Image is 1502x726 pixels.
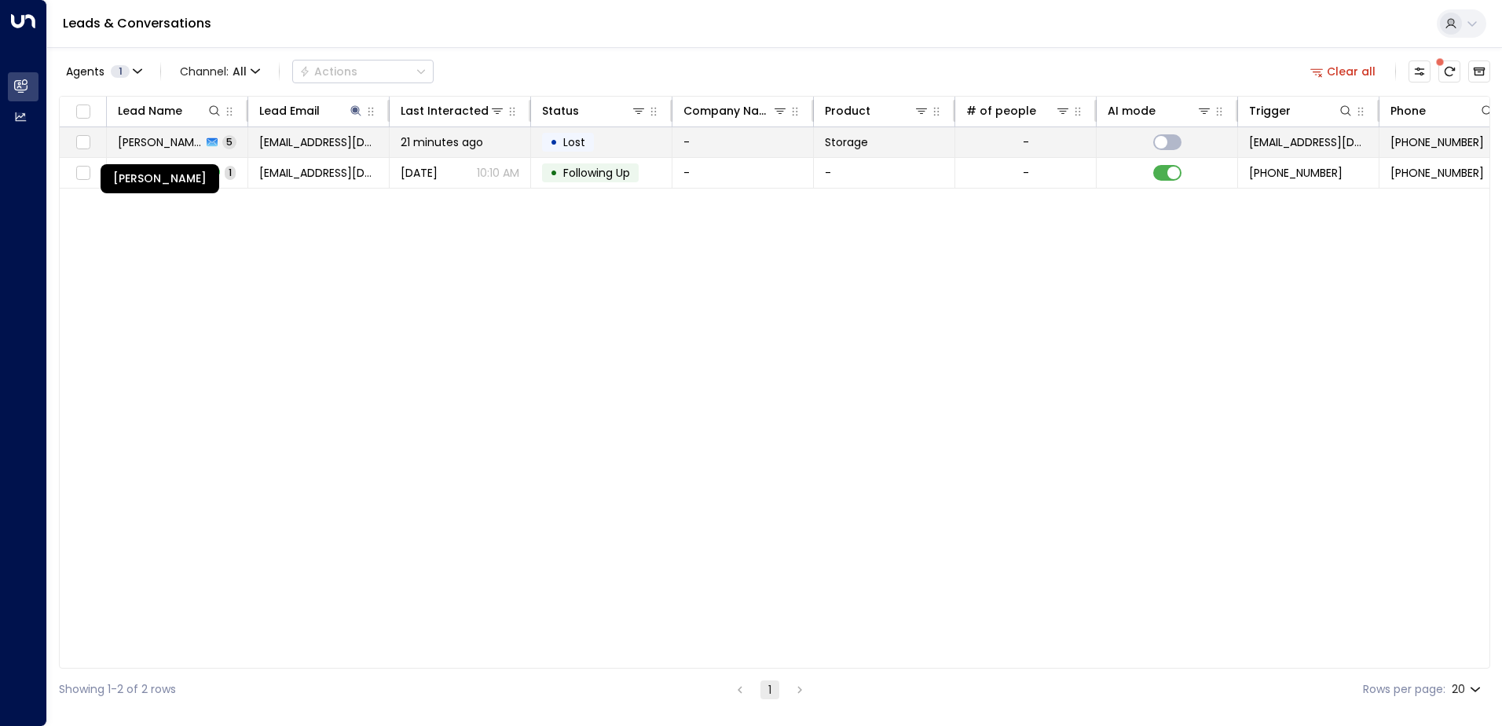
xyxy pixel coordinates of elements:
div: Lead Name [118,101,182,120]
td: - [672,127,814,157]
div: Company Name [683,101,788,120]
div: Showing 1-2 of 2 rows [59,681,176,698]
div: Phone [1390,101,1495,120]
button: Channel:All [174,60,266,82]
span: Lost [563,134,585,150]
span: Agents [66,66,104,77]
span: +447545999829 [1390,165,1484,181]
span: Following Up [563,165,630,181]
button: Agents1 [59,60,148,82]
span: shabz_31@hotmail.com [259,134,378,150]
div: Button group with a nested menu [292,60,434,83]
div: • [550,159,558,186]
nav: pagination navigation [730,680,810,699]
span: Storage [825,134,868,150]
span: Toggle select row [73,163,93,183]
button: page 1 [760,680,779,699]
span: Toggle select all [73,102,93,122]
span: +447545999829 [1390,134,1484,150]
span: shabz_31@hotmail.com [259,165,378,181]
span: Sep 30, 2025 [401,165,438,181]
td: - [672,158,814,188]
div: Product [825,101,870,120]
button: Customize [1409,60,1431,82]
div: Company Name [683,101,772,120]
span: 1 [225,166,236,179]
div: Last Interacted [401,101,489,120]
span: 21 minutes ago [401,134,483,150]
span: 1 [111,65,130,78]
div: Last Interacted [401,101,505,120]
div: Product [825,101,929,120]
span: Toggle select row [73,133,93,152]
div: Phone [1390,101,1426,120]
p: 10:10 AM [477,165,519,181]
div: # of people [966,101,1071,120]
div: Status [542,101,579,120]
span: 5 [222,135,236,148]
span: Channel: [174,60,266,82]
div: Lead Email [259,101,320,120]
span: All [233,65,247,78]
div: Trigger [1249,101,1291,120]
button: Archived Leads [1468,60,1490,82]
a: Leads & Conversations [63,14,211,32]
div: • [550,129,558,156]
span: +447545999829 [1249,165,1343,181]
div: - [1023,134,1029,150]
span: There are new threads available. Refresh the grid to view the latest updates. [1438,60,1460,82]
div: Status [542,101,647,120]
td: - [814,158,955,188]
button: Actions [292,60,434,83]
div: # of people [966,101,1036,120]
div: AI mode [1108,101,1156,120]
div: 20 [1452,678,1484,701]
div: Lead Email [259,101,364,120]
label: Rows per page: [1363,681,1445,698]
button: Clear all [1304,60,1383,82]
span: Shabana Begum [118,134,202,150]
div: Lead Name [118,101,222,120]
div: AI mode [1108,101,1212,120]
div: Actions [299,64,357,79]
div: [PERSON_NAME] [101,164,219,193]
div: - [1023,165,1029,181]
span: leads@space-station.co.uk [1249,134,1368,150]
div: Trigger [1249,101,1354,120]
